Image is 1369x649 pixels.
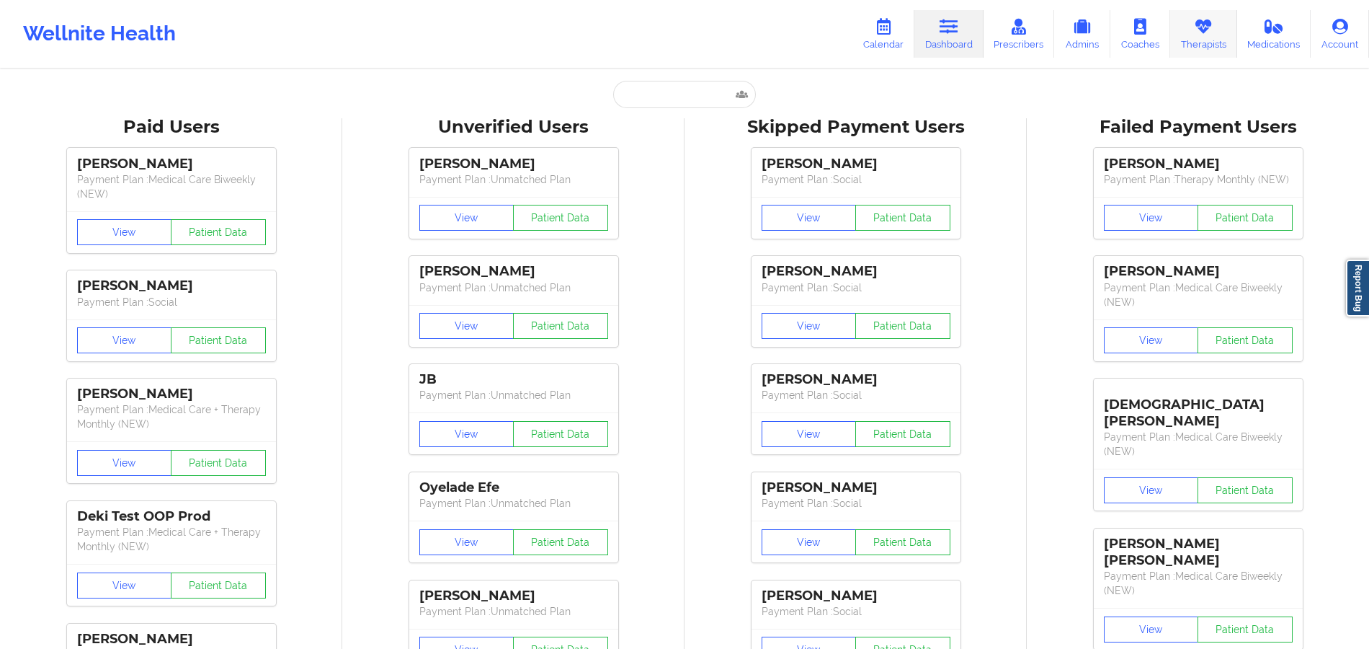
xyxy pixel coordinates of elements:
[1104,617,1199,643] button: View
[855,205,950,231] button: Patient Data
[1037,116,1359,138] div: Failed Payment Users
[855,421,950,447] button: Patient Data
[77,525,266,554] p: Payment Plan : Medical Care + Therapy Monthly (NEW)
[1104,205,1199,231] button: View
[1104,172,1293,187] p: Payment Plan : Therapy Monthly (NEW)
[1346,260,1369,317] a: Report Bug
[419,205,514,231] button: View
[1198,617,1293,643] button: Patient Data
[419,604,608,619] p: Payment Plan : Unmatched Plan
[1104,536,1293,569] div: [PERSON_NAME] [PERSON_NAME]
[762,172,950,187] p: Payment Plan : Social
[419,172,608,187] p: Payment Plan : Unmatched Plan
[77,295,266,309] p: Payment Plan : Social
[762,263,950,280] div: [PERSON_NAME]
[1104,156,1293,172] div: [PERSON_NAME]
[1170,10,1237,58] a: Therapists
[1311,10,1369,58] a: Account
[1104,327,1199,353] button: View
[762,604,950,619] p: Payment Plan : Social
[1110,10,1170,58] a: Coaches
[77,172,266,201] p: Payment Plan : Medical Care Biweekly (NEW)
[762,205,857,231] button: View
[513,313,608,339] button: Patient Data
[914,10,984,58] a: Dashboard
[419,313,514,339] button: View
[1104,430,1293,459] p: Payment Plan : Medical Care Biweekly (NEW)
[852,10,914,58] a: Calendar
[513,205,608,231] button: Patient Data
[762,529,857,555] button: View
[77,278,266,294] div: [PERSON_NAME]
[1104,386,1293,430] div: [DEMOGRAPHIC_DATA][PERSON_NAME]
[77,508,266,525] div: Deki Test OOP Prod
[419,156,608,172] div: [PERSON_NAME]
[695,116,1017,138] div: Skipped Payment Users
[419,263,608,280] div: [PERSON_NAME]
[419,588,608,604] div: [PERSON_NAME]
[762,588,950,604] div: [PERSON_NAME]
[77,156,266,172] div: [PERSON_NAME]
[762,281,950,295] p: Payment Plan : Social
[1237,10,1311,58] a: Medications
[77,219,172,245] button: View
[419,281,608,295] p: Payment Plan : Unmatched Plan
[762,156,950,172] div: [PERSON_NAME]
[855,313,950,339] button: Patient Data
[10,116,332,138] div: Paid Users
[419,529,514,555] button: View
[419,421,514,447] button: View
[419,388,608,402] p: Payment Plan : Unmatched Plan
[762,480,950,496] div: [PERSON_NAME]
[513,529,608,555] button: Patient Data
[77,402,266,431] p: Payment Plan : Medical Care + Therapy Monthly (NEW)
[855,529,950,555] button: Patient Data
[419,371,608,388] div: JB
[762,388,950,402] p: Payment Plan : Social
[1104,281,1293,309] p: Payment Plan : Medical Care Biweekly (NEW)
[762,421,857,447] button: View
[352,116,674,138] div: Unverified Users
[513,421,608,447] button: Patient Data
[1054,10,1110,58] a: Admins
[1198,327,1293,353] button: Patient Data
[1104,263,1293,280] div: [PERSON_NAME]
[171,450,266,476] button: Patient Data
[1104,569,1293,598] p: Payment Plan : Medical Care Biweekly (NEW)
[77,450,172,476] button: View
[419,496,608,511] p: Payment Plan : Unmatched Plan
[171,327,266,353] button: Patient Data
[1198,477,1293,503] button: Patient Data
[77,631,266,648] div: [PERSON_NAME]
[171,219,266,245] button: Patient Data
[762,496,950,511] p: Payment Plan : Social
[762,313,857,339] button: View
[77,327,172,353] button: View
[77,386,266,402] div: [PERSON_NAME]
[1198,205,1293,231] button: Patient Data
[171,573,266,599] button: Patient Data
[77,573,172,599] button: View
[984,10,1055,58] a: Prescribers
[419,480,608,496] div: Oyelade Efe
[1104,477,1199,503] button: View
[762,371,950,388] div: [PERSON_NAME]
